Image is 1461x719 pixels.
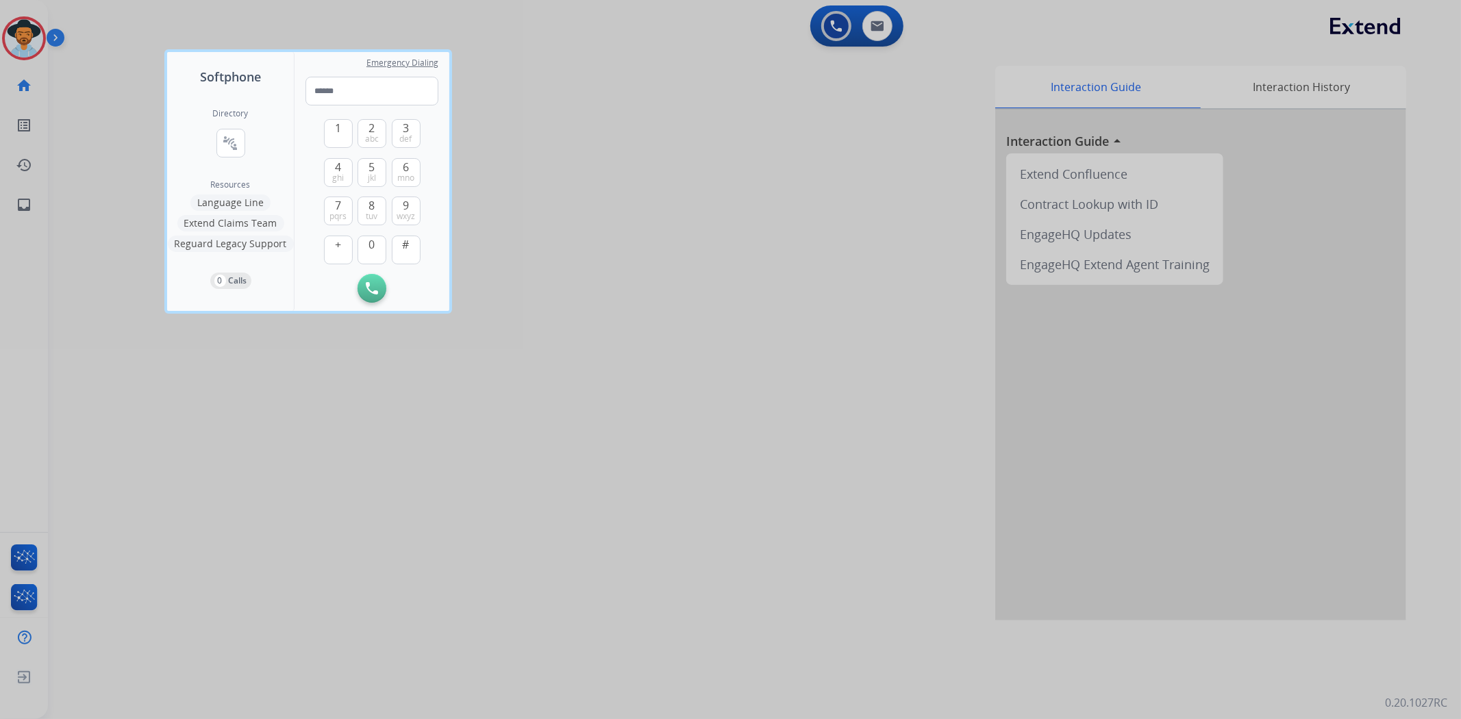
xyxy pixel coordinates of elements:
span: Emergency Dialing [366,58,438,68]
button: Reguard Legacy Support [168,236,294,252]
button: 0Calls [210,273,251,289]
p: 0 [214,275,226,287]
span: 7 [335,197,341,214]
button: 8tuv [358,197,386,225]
span: abc [365,134,379,144]
button: 2abc [358,119,386,148]
button: 6mno [392,158,421,187]
button: 9wxyz [392,197,421,225]
span: Resources [211,179,251,190]
span: mno [397,173,414,184]
span: tuv [366,211,378,222]
span: 3 [403,120,409,136]
button: 5jkl [358,158,386,187]
span: 4 [335,159,341,175]
button: 4ghi [324,158,353,187]
span: 9 [403,197,409,214]
span: jkl [368,173,376,184]
button: 1 [324,119,353,148]
span: Softphone [200,67,261,86]
button: 7pqrs [324,197,353,225]
img: call-button [366,282,378,294]
span: 8 [369,197,375,214]
span: 0 [369,236,375,253]
span: wxyz [397,211,415,222]
p: 0.20.1027RC [1385,694,1447,711]
span: 1 [335,120,341,136]
button: Language Line [190,194,271,211]
mat-icon: connect_without_contact [223,135,239,151]
button: + [324,236,353,264]
button: 0 [358,236,386,264]
span: def [400,134,412,144]
span: # [403,236,410,253]
span: pqrs [329,211,347,222]
span: 6 [403,159,409,175]
button: Extend Claims Team [177,215,284,231]
span: ghi [332,173,344,184]
p: Calls [229,275,247,287]
span: 5 [369,159,375,175]
button: 3def [392,119,421,148]
button: # [392,236,421,264]
span: + [335,236,341,253]
h2: Directory [213,108,249,119]
span: 2 [369,120,375,136]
